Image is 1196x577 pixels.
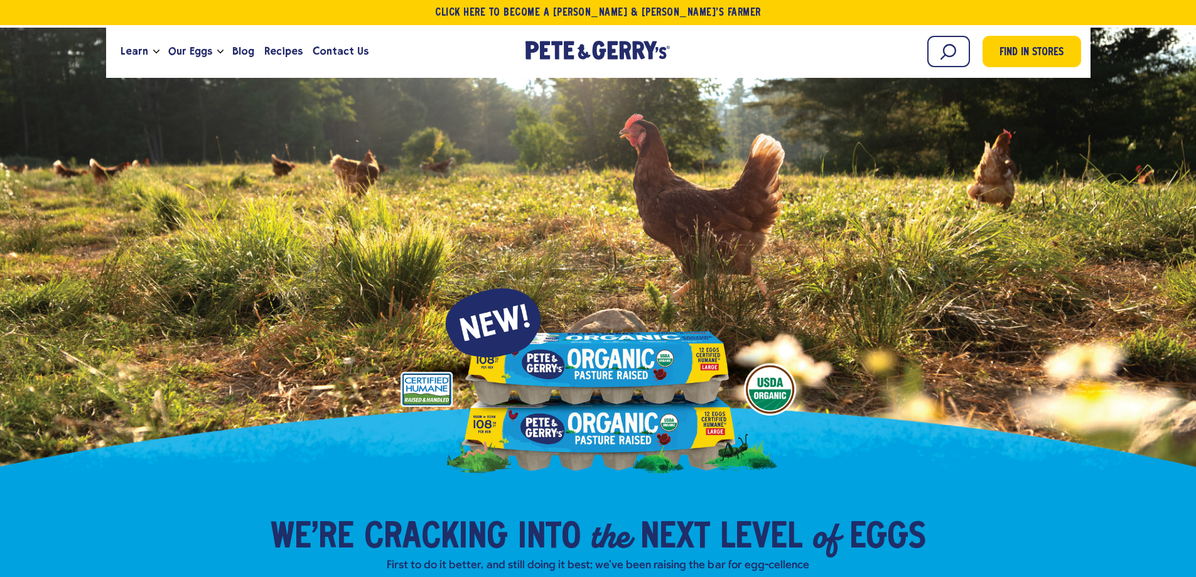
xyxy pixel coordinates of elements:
em: of [812,513,839,558]
input: Search [927,36,970,67]
span: Blog [232,43,254,59]
span: Recipes [264,43,303,59]
a: Our Eggs [163,35,217,68]
span: Find in Stores [999,45,1064,62]
a: Contact Us [308,35,374,68]
span: Eggs​ [849,519,926,557]
em: the [591,513,630,558]
span: We’re [271,519,354,557]
a: Learn [116,35,153,68]
span: Contact Us [313,43,369,59]
span: Cracking [364,519,508,557]
a: Recipes [259,35,308,68]
span: Learn [121,43,148,59]
span: into [518,519,581,557]
span: Level [720,519,802,557]
a: Blog [227,35,259,68]
button: Open the dropdown menu for Our Eggs [217,50,224,54]
span: Next [640,519,710,557]
a: Find in Stores [983,36,1081,67]
span: Our Eggs [168,43,212,59]
button: Open the dropdown menu for Learn [153,50,159,54]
